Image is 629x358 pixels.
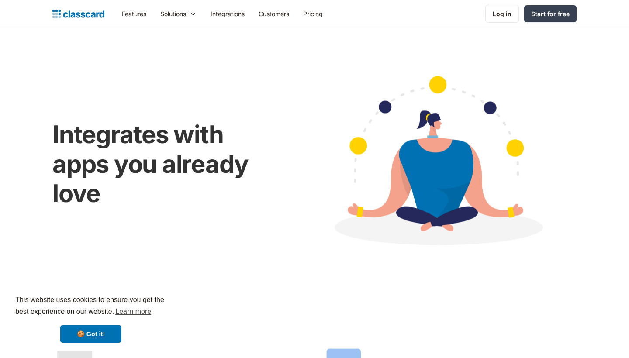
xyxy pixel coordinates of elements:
[7,286,175,351] div: cookieconsent
[52,8,104,20] a: home
[493,9,511,18] div: Log in
[52,120,279,208] h1: Integrates with apps you already love
[160,9,186,18] div: Solutions
[252,4,296,24] a: Customers
[114,305,152,318] a: learn more about cookies
[297,59,577,268] img: Cartoon image showing connected apps
[60,325,121,343] a: dismiss cookie message
[296,4,330,24] a: Pricing
[15,295,166,318] span: This website uses cookies to ensure you get the best experience on our website.
[153,4,204,24] div: Solutions
[531,9,570,18] div: Start for free
[204,4,252,24] a: Integrations
[115,4,153,24] a: Features
[485,5,519,23] a: Log in
[524,5,577,22] a: Start for free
